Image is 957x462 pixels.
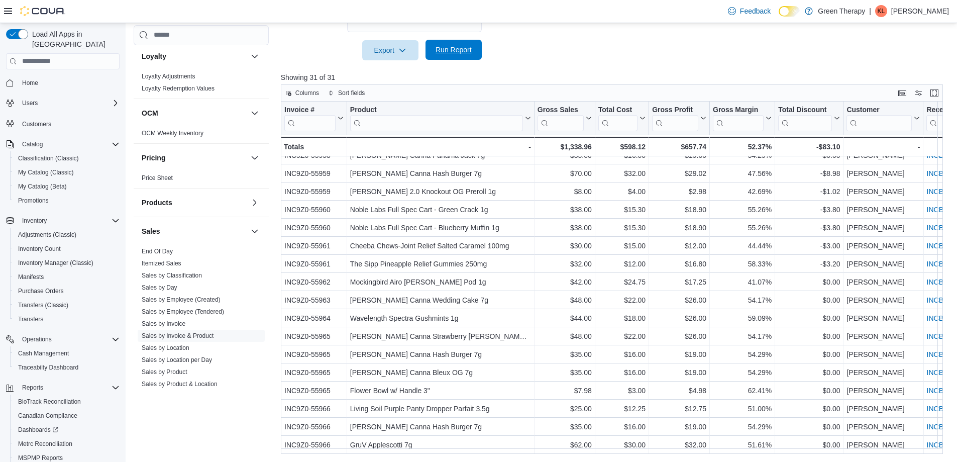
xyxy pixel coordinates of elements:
[142,198,172,208] h3: Products
[538,141,592,153] div: $1,338.96
[281,72,950,82] p: Showing 31 of 31
[713,240,772,252] div: 44.44%
[846,149,920,161] div: [PERSON_NAME]
[284,106,336,115] div: Invoice #
[14,347,73,359] a: Cash Management
[142,73,195,80] a: Loyalty Adjustments
[2,381,124,395] button: Reports
[598,204,646,216] div: $15.30
[10,194,124,208] button: Promotions
[598,294,646,306] div: $22.00
[284,186,344,198] div: INC9Z0-55959
[18,398,81,406] span: BioTrack Reconciliation
[846,167,920,179] div: [PERSON_NAME]
[350,167,531,179] div: [PERSON_NAME] Canna Hash Burger 7g
[142,247,173,255] span: End Of Day
[350,240,531,252] div: Cheeba Chews-Joint Relief Salted Caramel 100mg
[598,149,646,161] div: $16.00
[18,245,61,253] span: Inventory Count
[2,214,124,228] button: Inventory
[14,438,76,450] a: Metrc Reconciliation
[284,106,344,131] button: Invoice #
[538,276,592,288] div: $42.00
[598,240,646,252] div: $15.00
[18,231,76,239] span: Adjustments (Classic)
[350,312,531,324] div: Wavelength Spectra Gushmints 1g
[284,222,344,234] div: INC9Z0-55960
[22,79,38,87] span: Home
[10,228,124,242] button: Adjustments (Classic)
[142,271,202,280] span: Sales by Classification
[18,77,42,89] a: Home
[713,312,772,324] div: 59.09%
[249,152,261,164] button: Pricing
[350,106,523,115] div: Product
[818,5,865,17] p: Green Therapy
[846,222,920,234] div: [PERSON_NAME]
[284,149,344,161] div: INC9Z0-55958
[18,117,120,130] span: Customers
[598,186,646,198] div: $4.00
[652,294,706,306] div: $26.00
[778,258,840,270] div: -$3.20
[598,258,646,270] div: $12.00
[713,106,772,131] button: Gross Margin
[846,312,920,324] div: [PERSON_NAME]
[598,106,646,131] button: Total Cost
[912,87,924,99] button: Display options
[142,320,185,328] span: Sales by Invoice
[284,167,344,179] div: INC9Z0-55959
[142,226,160,236] h3: Sales
[142,84,215,93] span: Loyalty Redemption Values
[22,217,47,225] span: Inventory
[142,259,181,267] span: Itemized Sales
[18,454,63,462] span: MSPMP Reports
[284,240,344,252] div: INC9Z0-55961
[281,87,323,99] button: Columns
[18,168,74,176] span: My Catalog (Classic)
[652,258,706,270] div: $16.80
[598,141,646,153] div: $598.12
[14,285,68,297] a: Purchase Orders
[778,106,840,131] button: Total Discount
[14,243,65,255] a: Inventory Count
[846,204,920,216] div: [PERSON_NAME]
[18,197,49,205] span: Promotions
[778,106,832,131] div: Total Discount
[896,87,908,99] button: Keyboard shortcuts
[713,204,772,216] div: 55.26%
[249,50,261,62] button: Loyalty
[142,226,247,236] button: Sales
[18,154,79,162] span: Classification (Classic)
[778,222,840,234] div: -$3.80
[652,106,698,131] div: Gross Profit
[350,149,531,161] div: [PERSON_NAME] Canna Panama Jack 7g
[18,215,120,227] span: Inventory
[10,423,124,437] a: Dashboards
[878,5,885,17] span: KL
[869,5,871,17] p: |
[18,440,72,448] span: Metrc Reconciliation
[18,118,55,130] a: Customers
[14,180,120,193] span: My Catalog (Beta)
[338,89,365,97] span: Sort fields
[142,174,173,182] span: Price Sheet
[142,153,247,163] button: Pricing
[778,106,832,115] div: Total Discount
[846,276,920,288] div: [PERSON_NAME]
[134,172,269,188] div: Pricing
[713,167,772,179] div: 47.56%
[142,356,212,363] a: Sales by Location per Day
[2,116,124,131] button: Customers
[14,438,120,450] span: Metrc Reconciliation
[134,70,269,99] div: Loyalty
[14,166,78,178] a: My Catalog (Classic)
[538,204,592,216] div: $38.00
[142,284,177,292] span: Sales by Day
[362,40,418,60] button: Export
[652,240,706,252] div: $12.00
[142,344,189,351] a: Sales by Location
[142,296,221,303] a: Sales by Employee (Created)
[846,258,920,270] div: [PERSON_NAME]
[14,152,120,164] span: Classification (Classic)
